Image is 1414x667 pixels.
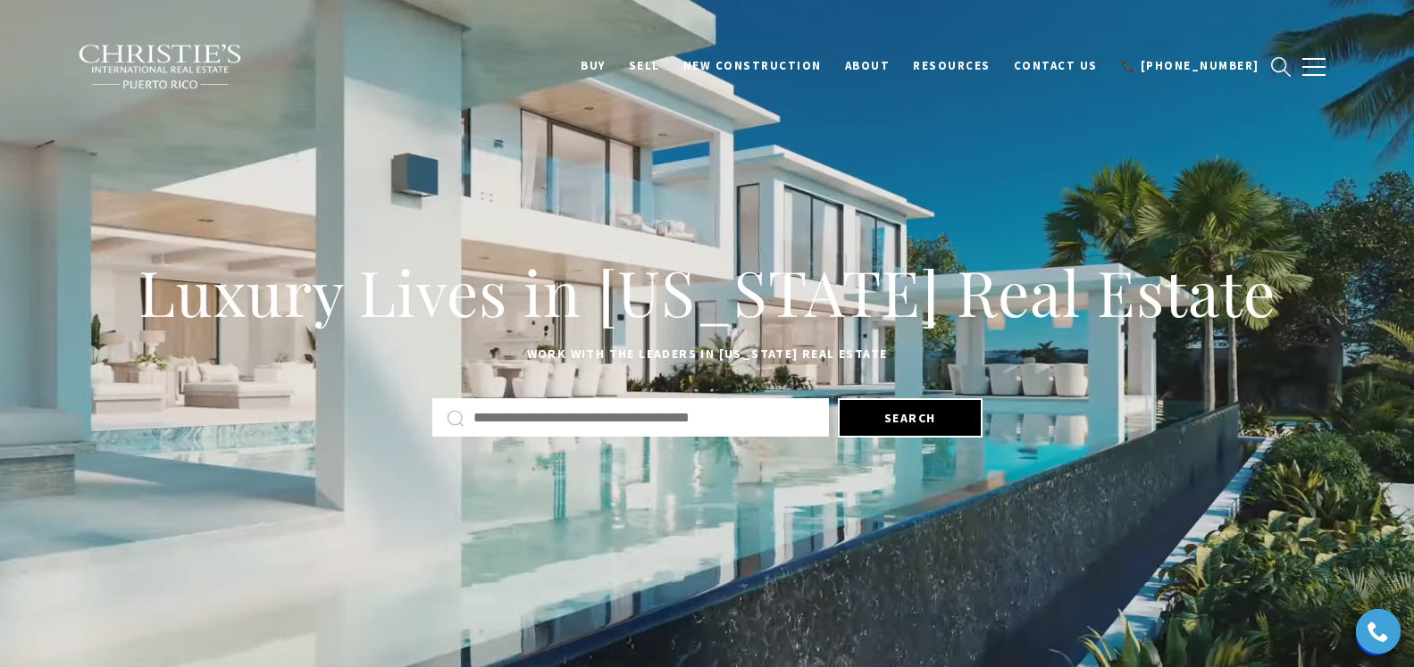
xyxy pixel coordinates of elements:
span: New Construction [683,58,822,73]
a: Resources [901,49,1002,83]
p: Work with the leaders in [US_STATE] Real Estate [127,344,1288,365]
a: BUY [569,49,617,83]
a: New Construction [672,49,833,83]
span: Contact Us [1014,58,1098,73]
img: Christie's International Real Estate black text logo [78,44,244,90]
a: About [833,49,902,83]
input: Search by Address, City, or Neighborhood [473,406,815,429]
button: Search [838,398,983,438]
a: SELL [617,49,672,83]
iframe: bss-luxurypresence [1047,18,1396,288]
h1: Luxury Lives in [US_STATE] Real Estate [127,253,1288,331]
